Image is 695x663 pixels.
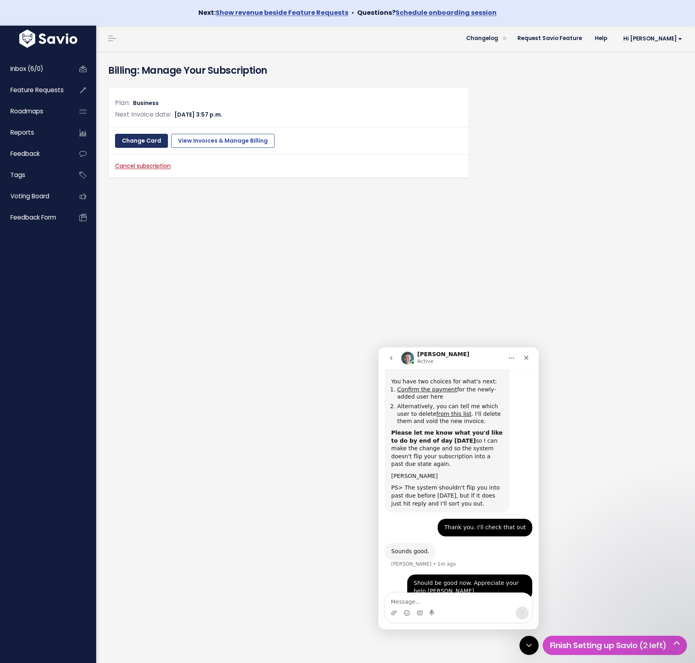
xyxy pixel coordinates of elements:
[171,134,275,148] a: View Invoices & Manage Billing
[2,123,67,142] a: Reports
[623,36,682,42] span: Hi [PERSON_NAME]
[588,32,614,44] a: Help
[352,8,354,17] span: •
[2,145,67,163] a: Feedback
[10,213,56,222] span: Feedback form
[115,110,171,119] span: Next Invoice date:
[115,162,171,170] a: Cancel subscription
[10,86,64,94] span: Feature Requests
[10,171,25,179] span: Tags
[2,60,67,78] a: Inbox (6/0)
[2,81,67,99] a: Feature Requests
[216,8,348,17] a: Show revenue beside Feature Requests
[10,149,40,158] span: Feedback
[519,636,539,655] iframe: Intercom live chat
[357,8,497,17] strong: Questions?
[378,347,539,629] iframe: Intercom live chat
[511,32,588,44] a: Request Savio Feature
[2,208,67,227] a: Feedback form
[174,111,222,119] span: [DATE] 3:57 p.m.
[396,8,497,17] a: Schedule onboarding session
[10,107,43,115] span: Roadmaps
[133,99,159,107] span: Business
[115,134,168,148] a: Change Card
[108,63,683,78] h4: Billing: Manage Your Subscription
[17,30,79,48] img: logo-white.9d6f32f41409.svg
[10,128,34,137] span: Reports
[115,98,130,107] span: Plan:
[10,64,43,73] span: Inbox (6/0)
[2,102,67,121] a: Roadmaps
[198,8,348,17] strong: Next:
[10,192,49,200] span: Voting Board
[2,166,67,184] a: Tags
[614,32,689,45] a: Hi [PERSON_NAME]
[546,639,683,651] h5: Finish Setting up Savio (2 left)
[2,187,67,206] a: Voting Board
[466,36,498,41] span: Changelog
